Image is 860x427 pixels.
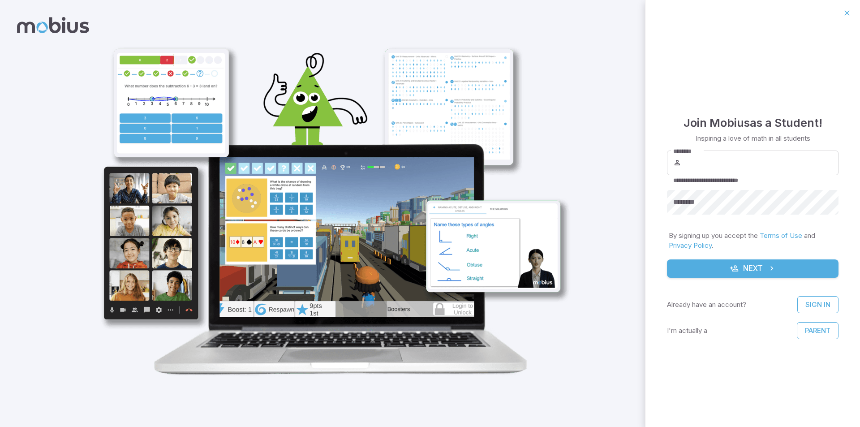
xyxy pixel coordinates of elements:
button: Next [667,259,838,278]
h4: Join Mobius as a Student ! [684,114,822,132]
a: Terms of Use [760,231,802,240]
p: Inspiring a love of math in all students [696,134,810,143]
img: student_1-illustration [82,40,577,384]
button: Parent [797,322,838,339]
p: Already have an account? [667,300,746,310]
p: I'm actually a [667,326,707,336]
p: By signing up you accept the and . [669,231,837,250]
a: Privacy Policy [669,241,712,250]
a: Sign In [797,296,838,313]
